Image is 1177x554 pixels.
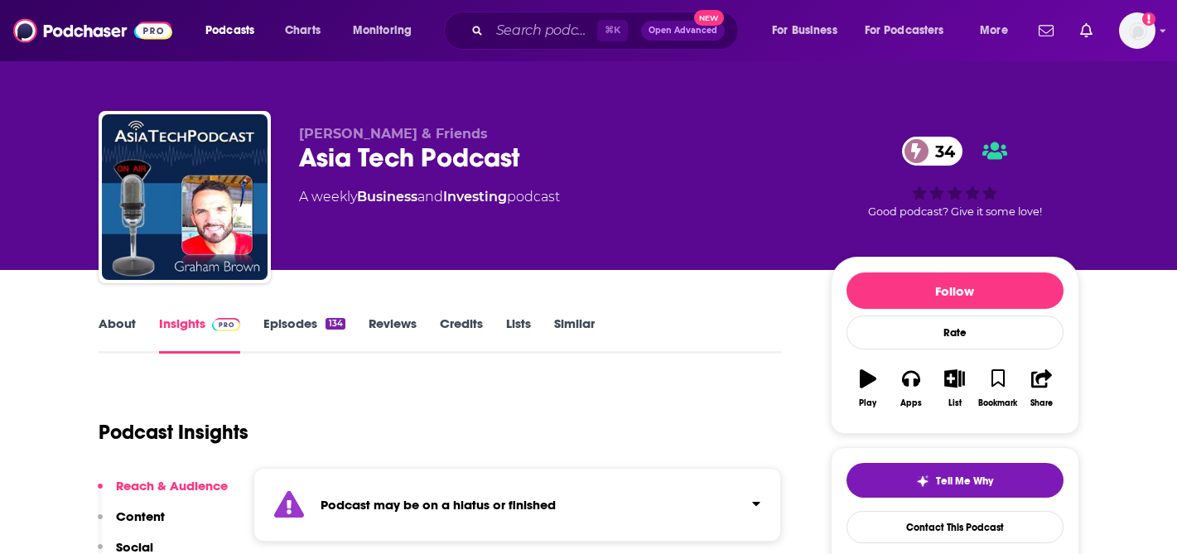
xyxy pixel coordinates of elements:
button: open menu [760,17,858,44]
a: 34 [902,137,963,166]
button: tell me why sparkleTell Me Why [847,463,1064,498]
img: Asia Tech Podcast [102,114,268,280]
a: Show notifications dropdown [1073,17,1099,45]
div: Search podcasts, credits, & more... [460,12,755,50]
a: Lists [506,316,531,354]
a: Contact This Podcast [847,511,1064,543]
span: [PERSON_NAME] & Friends [299,126,488,142]
span: Podcasts [205,19,254,42]
span: Charts [285,19,321,42]
button: Apps [890,359,933,418]
a: Credits [440,316,483,354]
div: 34Good podcast? Give it some love! [831,126,1079,229]
a: Episodes134 [263,316,345,354]
img: Podchaser Pro [212,318,241,331]
img: Podchaser - Follow, Share and Rate Podcasts [13,15,172,46]
button: Content [98,508,165,539]
a: Business [357,189,417,205]
span: Open Advanced [649,26,717,35]
a: Investing [443,189,507,205]
input: Search podcasts, credits, & more... [490,17,597,44]
span: Tell Me Why [936,475,993,488]
a: About [99,316,136,354]
h1: Podcast Insights [99,420,248,445]
a: Reviews [369,316,417,354]
button: Open AdvancedNew [641,21,725,41]
div: Play [859,398,876,408]
button: open menu [194,17,276,44]
div: List [948,398,962,408]
span: ⌘ K [597,20,628,41]
div: Bookmark [978,398,1017,408]
button: open menu [968,17,1029,44]
span: and [417,189,443,205]
span: More [980,19,1008,42]
button: Follow [847,272,1064,309]
div: 134 [326,318,345,330]
button: List [933,359,976,418]
p: Content [116,508,165,524]
button: Bookmark [977,359,1020,418]
img: tell me why sparkle [916,475,929,488]
svg: Add a profile image [1142,12,1155,26]
a: Charts [274,17,330,44]
span: 34 [919,137,963,166]
button: open menu [341,17,433,44]
a: InsightsPodchaser Pro [159,316,241,354]
div: Share [1030,398,1053,408]
a: Similar [554,316,595,354]
img: User Profile [1119,12,1155,49]
section: Click to expand status details [253,468,782,542]
strong: Podcast may be on a hiatus or finished [321,497,556,513]
div: A weekly podcast [299,187,560,207]
button: Play [847,359,890,418]
button: Show profile menu [1119,12,1155,49]
button: Reach & Audience [98,478,228,508]
span: Logged in as WachsmanSG [1119,12,1155,49]
p: Reach & Audience [116,478,228,494]
button: Share [1020,359,1063,418]
span: For Podcasters [865,19,944,42]
a: Show notifications dropdown [1032,17,1060,45]
div: Apps [900,398,922,408]
span: New [694,10,724,26]
span: Monitoring [353,19,412,42]
div: Rate [847,316,1064,349]
span: For Business [772,19,837,42]
span: Good podcast? Give it some love! [868,205,1042,218]
button: open menu [854,17,968,44]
